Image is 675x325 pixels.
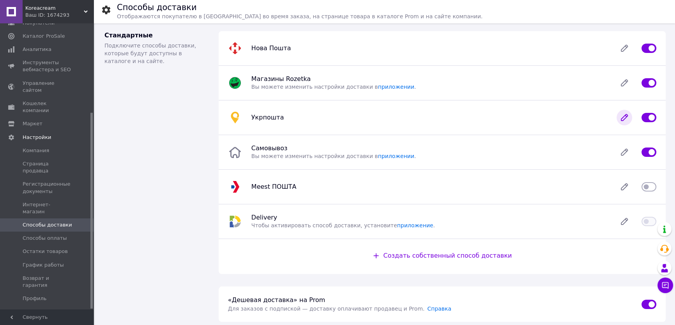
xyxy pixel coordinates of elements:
span: Аналитика [23,46,51,53]
span: Страница продавца [23,160,72,174]
a: приложении [378,84,414,90]
span: Способы оплаты [23,235,67,242]
span: Delivery [251,214,277,221]
span: Стандартные [104,32,153,39]
span: Чтобы активировать способ доставки, установите . [251,222,435,228]
span: Регистрационные документы [23,181,72,195]
span: Настройки [23,134,51,141]
span: Профиль [23,295,47,302]
h1: Способы доставки [117,3,197,12]
span: Управление сайтом [23,80,72,94]
span: Возврат и гарантия [23,275,72,289]
span: Способы доставки [23,221,72,228]
span: Магазины Rozetka [251,75,311,83]
span: Остатки товаров [23,248,68,255]
span: Вы можете изменить настройки доставки в . [251,153,416,159]
span: Для заказов с подпиской — доставку оплачивают продавец и Prom . [228,306,425,312]
span: Кошелек компании [23,100,72,114]
a: приложение [397,222,433,228]
a: приложении [378,153,414,159]
span: Маркет [23,120,42,127]
span: Создать собственный способ доставки [383,252,512,259]
span: Koreacream [25,5,84,12]
span: Подключите способы доставки, которые будут доступны в каталоге и на сайте. [104,42,196,64]
span: Укрпошта [251,114,284,121]
span: Каталог ProSale [23,33,65,40]
div: Ваш ID: 1674293 [25,12,94,19]
span: Отображаются покупателю в [GEOGRAPHIC_DATA] во время заказа, на странице товара в каталоге Prom и... [117,13,482,19]
a: Справка [427,306,451,312]
span: Вы можете изменить настройки доставки в . [251,84,416,90]
span: Менеджеры [23,308,55,315]
span: Компания [23,147,49,154]
span: Интернет-магазин [23,201,72,215]
span: «Дешевая доставка» на Prom [228,296,325,304]
span: Meest ПОШТА [251,183,297,190]
button: Чат с покупателем [657,278,673,293]
span: Инструменты вебмастера и SEO [23,59,72,73]
span: График работы [23,262,64,269]
span: Нова Пошта [251,44,291,52]
span: Самовывоз [251,144,288,152]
